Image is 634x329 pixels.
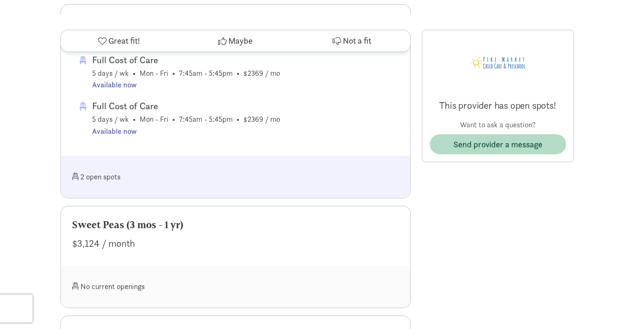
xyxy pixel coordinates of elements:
div: $3,124 / month [72,236,399,251]
button: Great fit! [61,30,177,52]
div: Sweet Peas (3 mos - 1 yr) [72,217,399,232]
div: Available now [92,79,280,91]
span: Not a fit [343,35,371,47]
div: Available now [92,125,280,138]
p: Want to ask a question? [430,119,566,131]
img: Provider logo [470,38,526,88]
p: This provider has open spots! [430,99,566,112]
div: Rainbow Birds (4 - 5 yrs) [72,16,399,31]
button: Not a fit [294,30,410,52]
span: 5 days / wk • Mon - Fri • 7:45am - 5:45pm • $2369 / mo [92,99,280,137]
div: Full Cost of Care [92,99,280,113]
div: No current openings [72,276,236,296]
span: Great fit! [108,35,140,47]
div: 2 open spots [72,167,236,187]
div: Full Cost of Care [92,53,280,67]
span: Maybe [228,35,253,47]
span: 5 days / wk • Mon - Fri • 7:45am - 5:45pm • $2369 / mo [92,53,280,91]
span: Send provider a message [454,138,542,151]
button: Send provider a message [430,134,566,154]
button: Maybe [177,30,294,52]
